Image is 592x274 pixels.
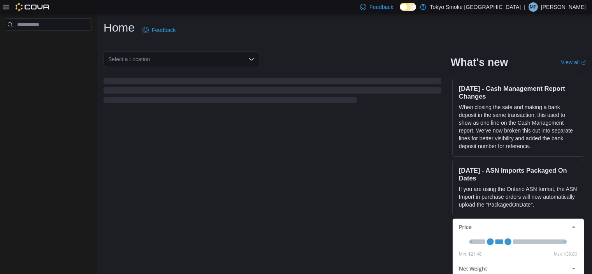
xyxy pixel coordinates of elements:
div: Mike Fortin [529,2,538,12]
span: MF [530,2,536,12]
p: If you are using the Ontario ASN format, the ASN Import in purchase orders will now automatically... [459,185,578,209]
button: Open list of options [248,56,255,62]
h3: [DATE] - Cash Management Report Changes [459,85,578,100]
h3: [DATE] - ASN Imports Packaged On Dates [459,166,578,182]
h2: What's new [451,56,508,69]
input: Dark Mode [400,3,416,11]
span: Feedback [369,3,393,11]
a: View allExternal link [561,59,586,65]
nav: Complex example [5,32,92,51]
a: Feedback [139,22,179,38]
h1: Home [104,20,135,35]
span: Loading [104,80,441,104]
span: Feedback [152,26,176,34]
svg: External link [581,60,586,65]
p: | [524,2,525,12]
img: Cova [16,3,50,11]
p: [PERSON_NAME] [541,2,586,12]
p: Tokyo Smoke [GEOGRAPHIC_DATA] [430,2,521,12]
p: When closing the safe and making a bank deposit in the same transaction, this used to show as one... [459,103,578,150]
